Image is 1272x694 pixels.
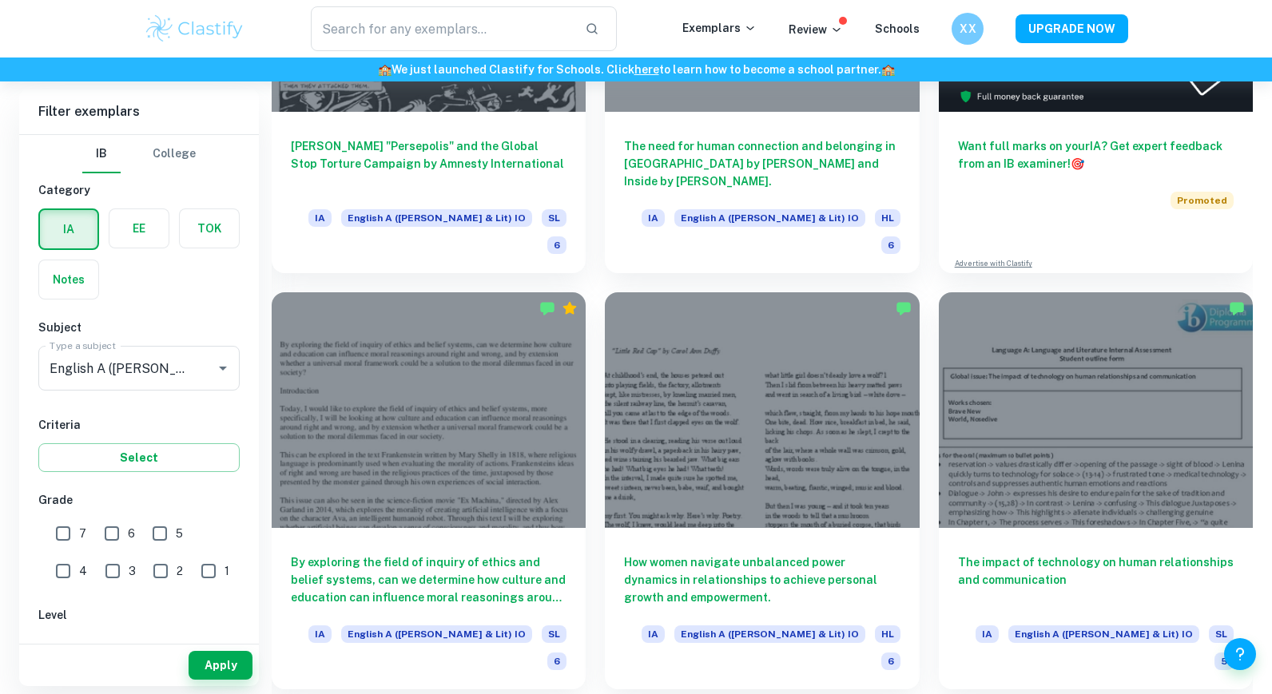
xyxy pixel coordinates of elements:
h6: Level [38,606,240,624]
input: Search for any exemplars... [311,6,572,51]
a: The impact of technology on human relationships and communicationIAEnglish A ([PERSON_NAME] & Lit... [939,292,1253,689]
button: Select [38,443,240,472]
span: English A ([PERSON_NAME] & Lit) IO [341,209,532,227]
span: 6 [547,236,566,254]
span: 5 [176,525,183,542]
span: IA [642,209,665,227]
h6: The impact of technology on human relationships and communication [958,553,1234,606]
button: Notes [39,260,98,299]
span: IA [308,209,332,227]
span: 6 [881,652,900,670]
h6: How women navigate unbalanced power dynamics in relationships to achieve personal growth and empo... [624,553,900,606]
h6: XX [959,20,977,38]
span: SL [1209,625,1234,643]
button: EE [109,209,169,248]
img: Marked [896,300,912,316]
a: By exploring the field of inquiry of ethics and belief systems, can we determine how culture and ... [272,292,586,689]
button: Apply [189,651,252,680]
span: 🏫 [881,63,895,76]
h6: By exploring the field of inquiry of ethics and belief systems, can we determine how culture and ... [291,553,566,606]
span: 1 [225,562,229,580]
h6: Category [38,181,240,199]
a: Advertise with Clastify [955,258,1032,269]
span: 🎯 [1071,157,1084,170]
span: 🏫 [378,63,392,76]
h6: Filter exemplars [19,89,259,134]
span: 2 [177,562,183,580]
span: IA [642,625,665,643]
div: Filter type choice [82,135,196,173]
span: HL [875,625,900,643]
button: IB [82,135,121,173]
h6: Subject [38,319,240,336]
h6: [PERSON_NAME] "Persepolis" and the Global Stop Torture Campaign by Amnesty International [291,137,566,190]
span: 6 [881,236,900,254]
a: Schools [875,22,920,35]
button: Open [212,357,234,379]
span: 4 [79,562,87,580]
span: IA [976,625,999,643]
button: IA [40,210,97,248]
span: 5 [1214,652,1234,670]
span: 3 [129,562,136,580]
span: 7 [79,525,86,542]
h6: Grade [38,491,240,509]
span: IA [308,625,332,643]
h6: Want full marks on your IA ? Get expert feedback from an IB examiner! [958,137,1234,173]
div: Premium [562,300,578,316]
span: English A ([PERSON_NAME] & Lit) IO [674,625,865,643]
span: 6 [547,652,566,670]
span: HL [875,209,900,227]
label: Type a subject [50,339,116,352]
button: UPGRADE NOW [1016,14,1128,43]
img: Clastify logo [144,13,245,45]
button: College [153,135,196,173]
img: Marked [539,300,555,316]
button: TOK [180,209,239,248]
button: Help and Feedback [1224,638,1256,670]
p: Exemplars [682,19,757,37]
p: Review [789,21,843,38]
img: Marked [1229,300,1245,316]
span: SL [542,625,566,643]
span: English A ([PERSON_NAME] & Lit) IO [341,625,532,643]
a: here [634,63,659,76]
span: 6 [128,525,135,542]
span: English A ([PERSON_NAME] & Lit) IO [674,209,865,227]
h6: Criteria [38,416,240,434]
button: XX [952,13,984,45]
a: How women navigate unbalanced power dynamics in relationships to achieve personal growth and empo... [605,292,919,689]
h6: The need for human connection and belonging in [GEOGRAPHIC_DATA] by [PERSON_NAME] and Inside by [... [624,137,900,190]
span: English A ([PERSON_NAME] & Lit) IO [1008,625,1199,643]
span: Promoted [1171,192,1234,209]
h6: We just launched Clastify for Schools. Click to learn how to become a school partner. [3,61,1269,78]
span: SL [542,209,566,227]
